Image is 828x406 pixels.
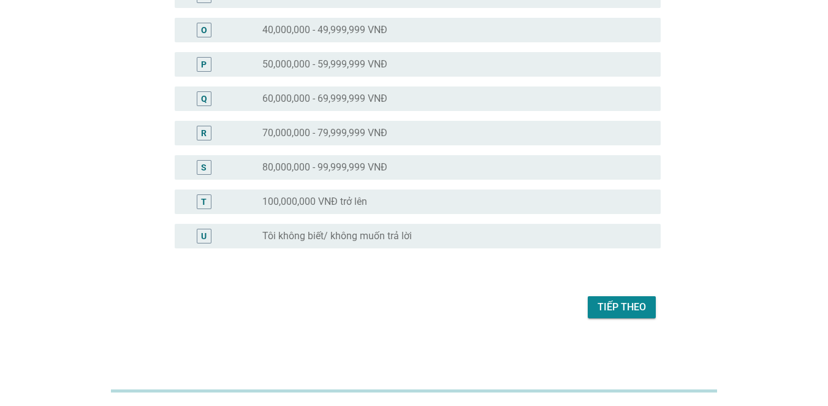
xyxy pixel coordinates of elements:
[262,230,412,242] label: Tôi không biết/ không muốn trả lời
[262,196,367,208] label: 100,000,000 VNĐ trở lên
[598,300,646,315] div: Tiếp theo
[262,127,387,139] label: 70,000,000 - 79,999,999 VNĐ
[201,229,207,242] div: U
[201,126,207,139] div: R
[262,24,387,36] label: 40,000,000 - 49,999,999 VNĐ
[201,23,207,36] div: O
[201,58,207,71] div: P
[201,92,207,105] div: Q
[588,296,656,318] button: Tiếp theo
[201,195,207,208] div: T
[262,58,387,71] label: 50,000,000 - 59,999,999 VNĐ
[262,161,387,174] label: 80,000,000 - 99,999,999 VNĐ
[262,93,387,105] label: 60,000,000 - 69,999,999 VNĐ
[201,161,207,174] div: S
